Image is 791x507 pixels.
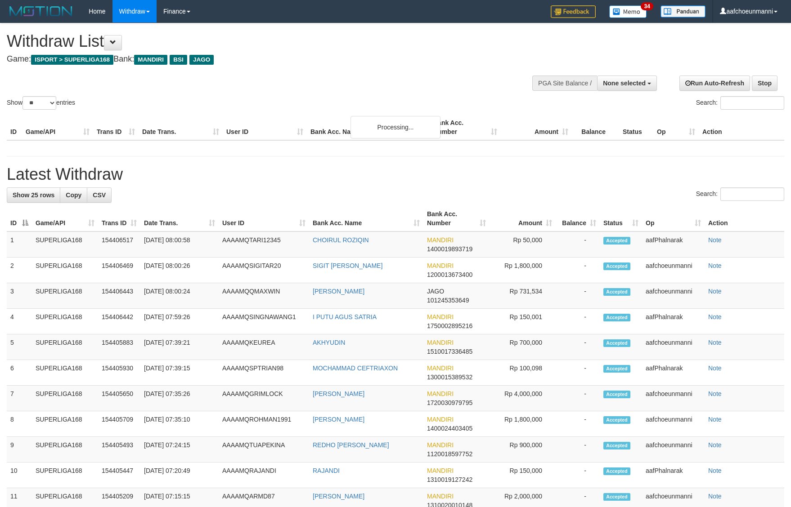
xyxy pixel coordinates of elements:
a: [PERSON_NAME] [313,416,364,423]
td: 154405883 [98,334,140,360]
th: Bank Acc. Number: activate to sort column ascending [423,206,490,231]
th: Trans ID [93,115,139,140]
td: - [556,231,600,258]
span: Accepted [603,365,630,373]
td: SUPERLIGA168 [32,360,98,386]
a: Copy [60,187,87,203]
th: ID [7,115,22,140]
a: SIGIT [PERSON_NAME] [313,262,382,269]
span: MANDIRI [427,493,454,500]
div: PGA Site Balance / [532,76,597,91]
a: Note [708,365,722,372]
span: Copy 1400019893719 to clipboard [427,245,472,253]
span: JAGO [189,55,214,65]
th: Amount [501,115,572,140]
td: 154405709 [98,411,140,437]
span: Accepted [603,288,630,296]
td: aafPhalnarak [642,463,705,488]
td: Rp 150,000 [490,463,556,488]
th: Op [653,115,699,140]
td: - [556,258,600,283]
span: Copy 1300015389532 to clipboard [427,374,472,381]
th: Balance [572,115,619,140]
select: Showentries [22,96,56,110]
th: Status: activate to sort column ascending [600,206,642,231]
td: aafchoeunmanni [642,258,705,283]
td: 6 [7,360,32,386]
th: Status [619,115,653,140]
th: Action [699,115,784,140]
td: 8 [7,411,32,437]
td: aafchoeunmanni [642,437,705,463]
td: Rp 1,800,000 [490,258,556,283]
th: Trans ID: activate to sort column ascending [98,206,140,231]
span: MANDIRI [427,313,454,320]
td: AAAAMQSINGNAWANG1 [219,309,309,334]
span: CSV [93,191,106,199]
th: Game/API: activate to sort column ascending [32,206,98,231]
span: BSI [170,55,187,65]
td: 3 [7,283,32,309]
span: JAGO [427,288,444,295]
td: SUPERLIGA168 [32,231,98,258]
span: Accepted [603,314,630,321]
th: ID: activate to sort column descending [7,206,32,231]
span: Copy 1310019127242 to clipboard [427,476,472,483]
td: 154405650 [98,386,140,411]
a: CSV [87,187,112,203]
span: Copy [66,191,81,199]
a: Note [708,262,722,269]
td: AAAAMQTARI12345 [219,231,309,258]
input: Search: [720,187,784,201]
span: Copy 1400024403405 to clipboard [427,425,472,432]
td: aafchoeunmanni [642,283,705,309]
td: aafchoeunmanni [642,411,705,437]
h4: Game: Bank: [7,55,518,64]
span: Copy 1120018597752 to clipboard [427,450,472,458]
td: Rp 100,098 [490,360,556,386]
a: Run Auto-Refresh [679,76,750,91]
td: AAAAMQTUAPEKINA [219,437,309,463]
td: AAAAMQGRIMLOCK [219,386,309,411]
td: 2 [7,258,32,283]
td: aafchoeunmanni [642,386,705,411]
a: Note [708,236,722,244]
label: Show entries [7,96,75,110]
span: None selected [603,80,646,87]
td: SUPERLIGA168 [32,386,98,411]
a: Note [708,467,722,474]
td: - [556,360,600,386]
td: - [556,386,600,411]
h1: Withdraw List [7,32,518,50]
span: Show 25 rows [13,191,54,199]
td: Rp 1,800,000 [490,411,556,437]
img: Button%20Memo.svg [609,5,647,18]
td: - [556,334,600,360]
input: Search: [720,96,784,110]
td: - [556,411,600,437]
td: 1 [7,231,32,258]
th: Bank Acc. Number [430,115,501,140]
span: MANDIRI [427,339,454,346]
td: SUPERLIGA168 [32,411,98,437]
a: AKHYUDIN [313,339,345,346]
td: aafPhalnarak [642,360,705,386]
td: 4 [7,309,32,334]
td: aafPhalnarak [642,309,705,334]
a: CHOIRUL ROZIQIN [313,236,369,244]
span: MANDIRI [134,55,167,65]
span: Accepted [603,339,630,347]
div: Processing... [351,116,440,138]
td: Rp 50,000 [490,231,556,258]
td: SUPERLIGA168 [32,334,98,360]
td: 154406442 [98,309,140,334]
td: Rp 900,000 [490,437,556,463]
a: Note [708,441,722,449]
td: [DATE] 07:35:26 [140,386,219,411]
span: Accepted [603,442,630,449]
span: Accepted [603,467,630,475]
td: 154406517 [98,231,140,258]
a: MOCHAMMAD CEFTRIAXON [313,365,398,372]
td: Rp 700,000 [490,334,556,360]
td: - [556,283,600,309]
